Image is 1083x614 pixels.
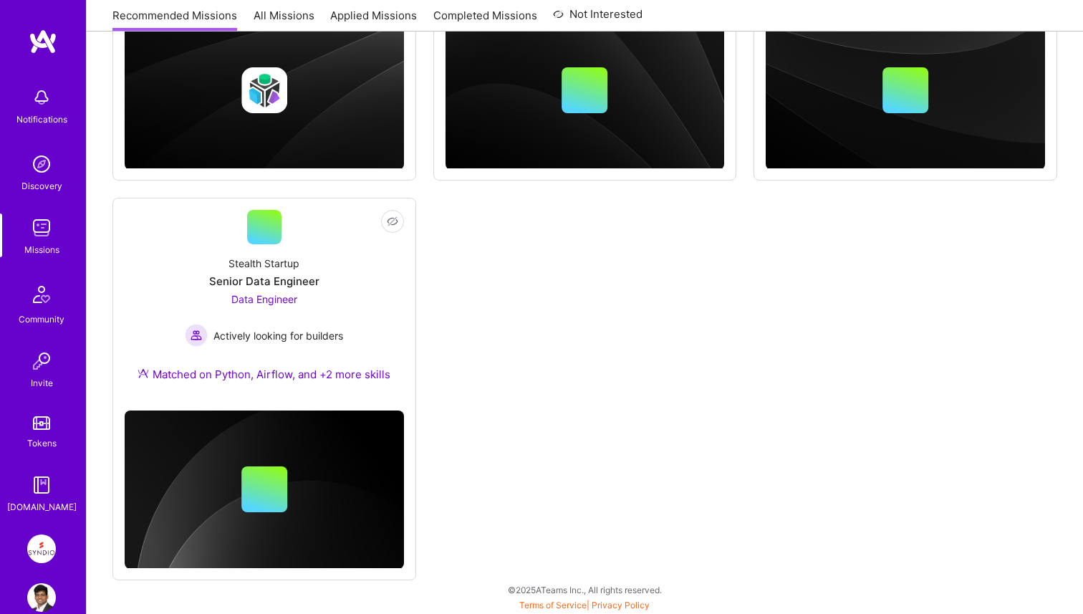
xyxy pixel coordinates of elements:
a: Applied Missions [330,8,417,32]
img: bell [27,83,56,112]
img: logo [29,29,57,54]
div: Stealth Startup [228,256,299,271]
div: Senior Data Engineer [209,274,319,289]
a: Recommended Missions [112,8,237,32]
img: teamwork [27,214,56,242]
div: Missions [24,242,59,257]
div: Invite [31,375,53,390]
a: Syndio: Transformation Engine Modernization [24,534,59,563]
img: Syndio: Transformation Engine Modernization [27,534,56,563]
a: Stealth StartupSenior Data EngineerData Engineer Actively looking for buildersActively looking fo... [125,210,404,399]
div: Notifications [16,112,67,127]
div: Discovery [21,178,62,193]
img: tokens [33,416,50,430]
div: Community [19,312,64,327]
div: © 2025 ATeams Inc., All rights reserved. [86,572,1083,608]
img: guide book [27,471,56,499]
img: Invite [27,347,56,375]
div: Tokens [27,436,57,451]
img: Ateam Purple Icon [138,368,149,379]
img: Community [24,277,59,312]
div: [DOMAIN_NAME] [7,499,77,514]
a: Not Interested [553,6,642,32]
span: Actively looking for builders [213,328,343,343]
img: cover [125,411,404,569]
a: Completed Missions [433,8,537,32]
img: Company logo [241,67,287,113]
div: Matched on Python, Airflow, and +2 more skills [138,367,390,382]
a: Privacy Policy [592,600,650,610]
a: Terms of Service [519,600,587,610]
i: icon EyeClosed [387,216,398,227]
img: Actively looking for builders [185,324,208,347]
img: discovery [27,150,56,178]
a: All Missions [254,8,314,32]
img: User Avatar [27,583,56,612]
span: | [519,600,650,610]
a: User Avatar [24,583,59,612]
span: Data Engineer [231,293,297,305]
